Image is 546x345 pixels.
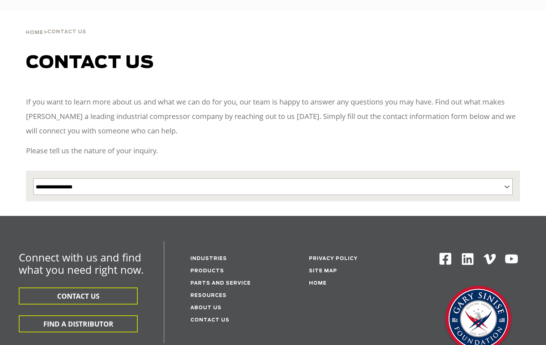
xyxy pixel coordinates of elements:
[190,256,227,261] a: Industries
[26,144,520,158] p: Please tell us the nature of your inquiry.
[461,252,475,266] img: Linkedin
[19,315,138,332] button: FIND A DISTRIBUTOR
[26,54,154,72] span: Contact us
[47,30,86,34] span: Contact Us
[19,250,144,277] span: Connect with us and find what you need right now.
[26,95,520,138] p: If you want to learn more about us and what we can do for you, our team is happy to answer any qu...
[309,256,358,261] a: Privacy Policy
[309,269,337,273] a: Site Map
[19,287,138,304] button: CONTACT US
[504,252,519,266] img: Youtube
[309,281,327,286] a: Home
[190,306,222,310] a: About Us
[190,281,251,286] a: Parts and service
[190,293,227,298] a: Resources
[483,254,496,264] img: Vimeo
[26,30,43,35] span: Home
[439,252,452,265] img: Facebook
[190,318,229,323] a: Contact Us
[190,269,224,273] a: Products
[26,11,86,38] div: >
[26,29,43,35] a: Home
